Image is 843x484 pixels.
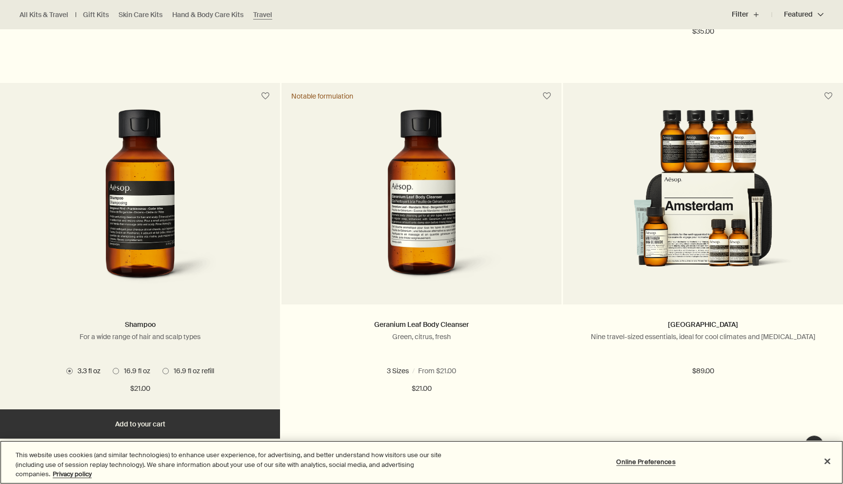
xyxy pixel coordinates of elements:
[83,10,109,20] a: Gift Kits
[692,365,714,377] span: $89.00
[73,366,100,375] span: 3.3 fl oz
[257,87,274,105] button: Save to cabinet
[61,109,218,290] img: shampoo in small, amber bottle with a black cap
[281,109,562,304] a: Geranium Leaf Body Cleanser 100 mL in a brown bottle
[172,10,243,20] a: Hand & Body Care Kits
[169,366,214,375] span: 16.9 fl oz refill
[578,332,828,341] p: Nine travel-sized essentials, ideal for cool climates and [MEDICAL_DATA]
[772,3,823,26] button: Featured
[374,320,469,329] a: Geranium Leaf Body Cleanser
[563,109,843,304] a: Nine travel-sized products with a re-usable zip-up case.
[119,10,162,20] a: Skin Care Kits
[732,3,772,26] button: Filter
[804,435,824,455] button: Live Assistance
[296,332,547,341] p: Green, citrus, fresh
[412,383,432,395] span: $21.00
[538,87,556,105] button: Save to cabinet
[125,320,156,329] a: Shampoo
[20,10,68,20] a: All Kits & Travel
[333,109,510,290] img: Geranium Leaf Body Cleanser 100 mL in a brown bottle
[53,470,92,478] a: More information about your privacy, opens in a new tab
[450,366,496,375] span: 16.9 fl oz refill
[130,383,150,395] span: $21.00
[668,320,738,329] a: [GEOGRAPHIC_DATA]
[820,87,837,105] button: Save to cabinet
[692,26,714,38] span: $35.00
[401,366,432,375] span: 16.9 fl oz
[354,366,382,375] span: 3.3 fl oz
[600,109,806,290] img: Nine travel-sized products with a re-usable zip-up case.
[16,450,463,479] div: This website uses cookies (and similar technologies) to enhance user experience, for advertising,...
[119,366,150,375] span: 16.9 fl oz
[253,10,272,20] a: Travel
[817,450,838,472] button: Close
[15,332,265,341] p: For a wide range of hair and scalp types
[616,452,677,471] button: Online Preferences, Opens the preference center dialog
[291,92,353,101] div: Notable formulation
